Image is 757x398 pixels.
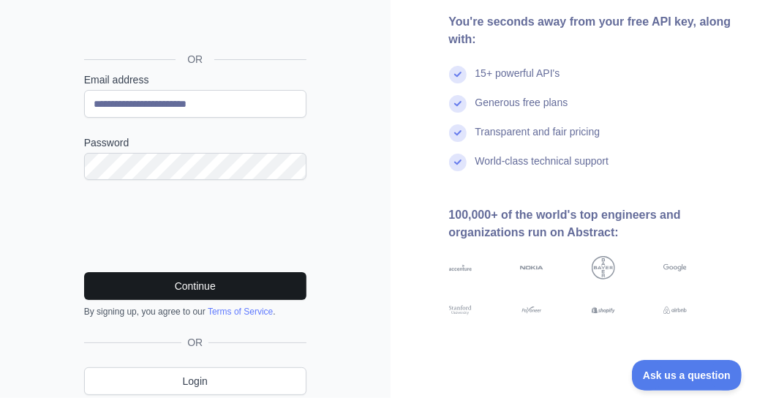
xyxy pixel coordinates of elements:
img: check mark [449,95,467,113]
img: check mark [449,124,467,142]
img: accenture [449,256,472,279]
iframe: Sign in with Google Button [77,10,311,42]
div: Transparent and fair pricing [475,124,600,154]
img: check mark [449,66,467,83]
label: Email address [84,72,306,87]
div: You're seconds away from your free API key, along with: [449,13,734,48]
a: Terms of Service [208,307,273,317]
iframe: reCAPTCHA [84,198,306,255]
img: nokia [520,256,543,279]
label: Password [84,135,306,150]
div: Generous free plans [475,95,568,124]
img: bayer [592,256,615,279]
img: shopify [592,304,615,316]
iframe: Toggle Customer Support [632,360,742,391]
span: OR [176,52,214,67]
div: World-class technical support [475,154,609,183]
div: 15+ powerful API's [475,66,560,95]
span: OR [181,335,208,350]
div: 100,000+ of the world's top engineers and organizations run on Abstract: [449,206,734,241]
img: airbnb [663,304,687,316]
a: Login [84,367,306,395]
img: check mark [449,154,467,171]
img: google [663,256,687,279]
img: payoneer [520,304,543,316]
div: By signing up, you agree to our . [84,306,306,318]
img: stanford university [449,304,472,316]
button: Continue [84,272,306,300]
